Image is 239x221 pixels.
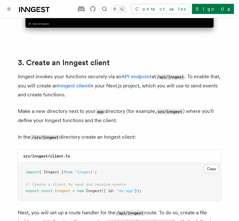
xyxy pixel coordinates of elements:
[156,74,185,80] code: /api/inngest
[5,5,13,13] button: Toggle navigation
[26,182,126,187] span: // Create a client to send and receive events
[18,133,221,142] p: In the directory create an Inngest client:
[204,165,219,173] button: Copy
[26,189,39,193] span: export
[31,135,59,140] code: /src/inngest
[41,189,52,193] span: const
[77,189,84,193] span: new
[55,189,70,193] span: inngest
[58,83,89,89] a: Inngest client
[156,109,183,114] code: src/inngest
[18,72,221,99] p: Inngest invokes your functions securely via an at . To enable that, you will create an in your Ne...
[18,107,221,125] p: Make a new directory next to your directory (for example, ) where you'll define your Inngest func...
[26,170,39,174] span: import
[18,58,110,67] a: 3. Create an Inngest client
[101,189,113,193] span: ({ id
[23,154,70,158] code: src/inngest/client.ts
[39,170,64,174] span: { Inngest }
[72,189,75,193] span: =
[101,5,108,13] button: Find something...
[117,189,135,193] span: "my-app"
[115,211,144,216] code: /api/inngest
[96,109,105,114] code: app
[111,5,126,13] button: Toggle dark mode
[135,189,141,193] span: });
[192,4,234,14] a: Sign Up
[113,189,115,193] span: :
[131,4,189,14] a: Contact sales
[121,73,152,79] a: API endpoint
[64,170,72,174] span: from
[75,170,95,174] span: "inngest"
[86,189,101,193] span: Inngest
[95,170,97,174] span: ;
